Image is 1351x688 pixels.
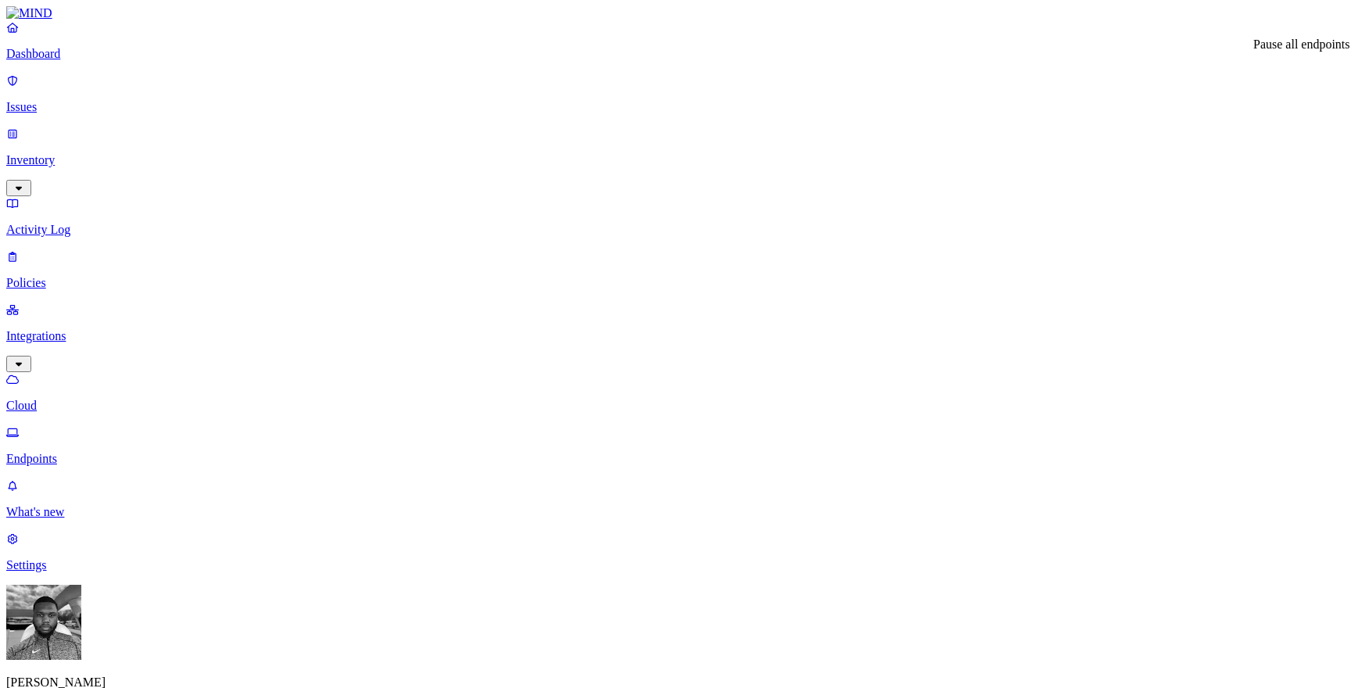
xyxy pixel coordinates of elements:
[6,329,1345,343] p: Integrations
[6,249,1345,290] a: Policies
[6,585,81,660] img: Cameron White
[6,425,1345,466] a: Endpoints
[6,223,1345,237] p: Activity Log
[6,532,1345,572] a: Settings
[6,478,1345,519] a: What's new
[6,6,1345,20] a: MIND
[6,20,1345,61] a: Dashboard
[6,196,1345,237] a: Activity Log
[6,47,1345,61] p: Dashboard
[6,505,1345,519] p: What's new
[6,73,1345,114] a: Issues
[1253,38,1350,52] div: Pause all endpoints
[6,558,1345,572] p: Settings
[6,372,1345,413] a: Cloud
[6,127,1345,194] a: Inventory
[6,276,1345,290] p: Policies
[6,399,1345,413] p: Cloud
[6,153,1345,167] p: Inventory
[6,303,1345,370] a: Integrations
[6,452,1345,466] p: Endpoints
[6,6,52,20] img: MIND
[6,100,1345,114] p: Issues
